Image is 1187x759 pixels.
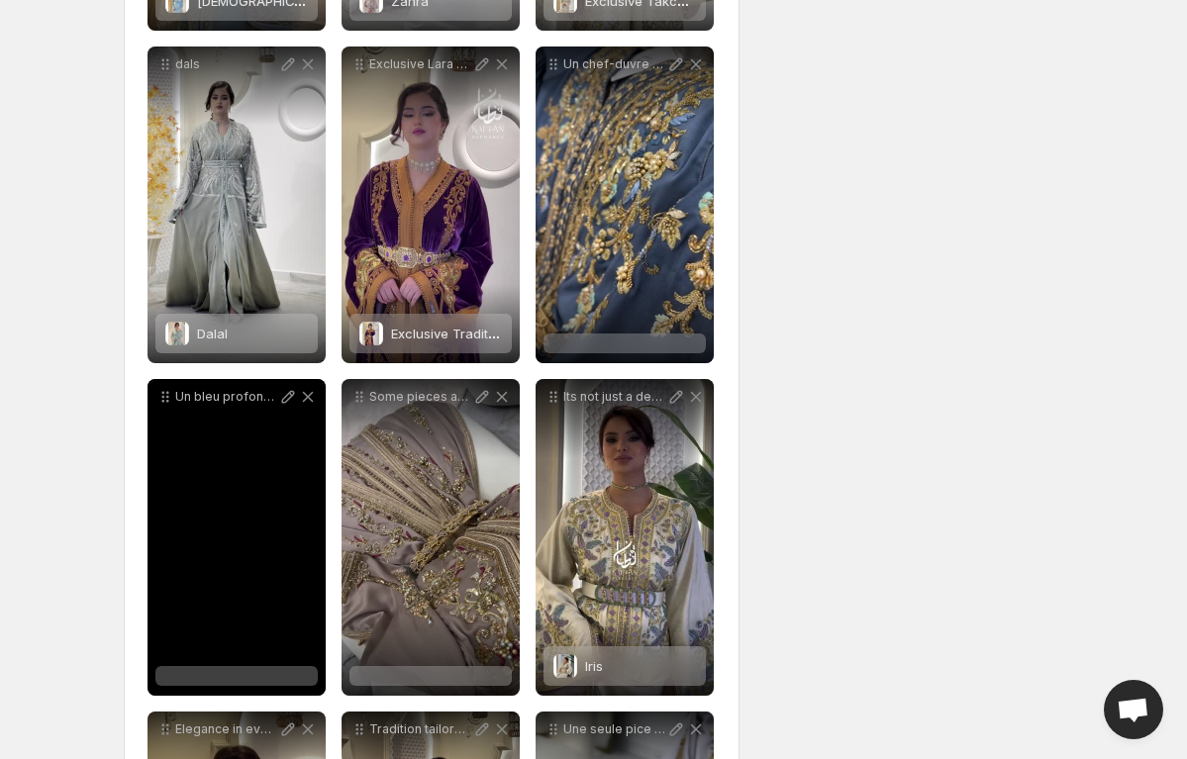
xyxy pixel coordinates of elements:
span: Dalal [197,326,228,341]
p: dals [175,56,278,72]
div: Un chef-duvre brod la main Pice unique jamais reproduite Pour celle qui cherche linoubliable Disp... [536,47,714,363]
p: Tradition tailored for her [369,721,472,737]
span: Iris [585,658,603,674]
a: Open chat [1104,680,1163,739]
p: Exclusive Lara Collection Ligne dOr Majestic velvet hand embroidery gold appliqu A royal silhouet... [369,56,472,72]
div: dalsDalalDalal [148,47,326,363]
p: Its not just a design Its that feeling when you look in the mirror and smile without knowing why ... [563,389,666,405]
div: Some pieces are not just designs they define the collection A one-of-a-kind shade A work of art b... [342,379,520,696]
p: Une seule pice disponible Gris perl tissu soyeux et frais Broderies faites main perles et fils do... [563,721,666,737]
div: Exclusive Lara Collection Ligne dOr Majestic velvet hand embroidery gold appliqu A royal silhouet... [342,47,520,363]
p: Un chef-duvre brod la main Pice unique jamais reproduite Pour celle qui cherche linoubliable Disp... [563,56,666,72]
p: Some pieces are not just designs they define the collection A one-of-a-kind shade A work of art b... [369,389,472,405]
div: Its not just a design Its that feeling when you look in the mirror and smile without knowing why ... [536,379,714,696]
p: Un bleu profond et envotant une toffe qui coule comme de la soie liquide Ce modle est une pice un... [175,389,278,405]
span: Exclusive Traditional [PERSON_NAME] [391,326,622,341]
div: Un bleu profond et envotant une toffe qui coule comme de la soie liquide Ce modle est une pice un... [148,379,326,696]
p: Elegance in every shade of blue Shop online wwwkaftanelegance [175,721,278,737]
